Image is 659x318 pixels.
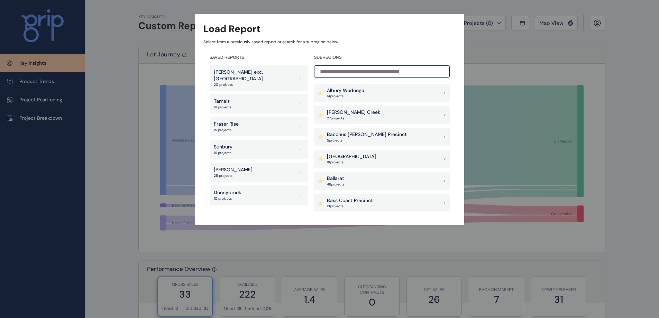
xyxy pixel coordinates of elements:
[327,94,364,99] p: 14 project s
[203,22,260,36] h3: Load Report
[214,105,231,110] p: 19 projects
[214,121,239,128] p: Fraser Rise
[210,55,308,61] h4: SAVED REPORTS
[327,138,407,143] p: 5 project s
[214,98,231,105] p: Tarneit
[327,131,407,138] p: Bacchus [PERSON_NAME] Precinct
[214,173,253,178] p: 25 projects
[327,197,373,204] p: Bass Coast Precinct
[214,128,239,133] p: 15 projects
[214,189,241,196] p: Donnybrook
[327,160,376,165] p: 18 project s
[327,204,373,209] p: 13 project s
[214,166,253,173] p: [PERSON_NAME]
[327,109,380,116] p: [PERSON_NAME] Creek
[327,182,345,187] p: 48 project s
[214,82,295,87] p: 20 projects
[214,69,295,82] p: [PERSON_NAME] exc. [GEOGRAPHIC_DATA]
[314,55,450,61] h4: SUBREGIONS
[203,39,456,45] p: Select from a previously saved report or search for a subregion below...
[327,87,364,94] p: Albury Wodonga
[214,196,241,201] p: 10 projects
[327,175,345,182] p: Ballarat
[327,153,376,160] p: [GEOGRAPHIC_DATA]
[327,116,380,121] p: 27 project s
[214,144,232,151] p: Sunbury
[214,151,232,155] p: 16 projects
